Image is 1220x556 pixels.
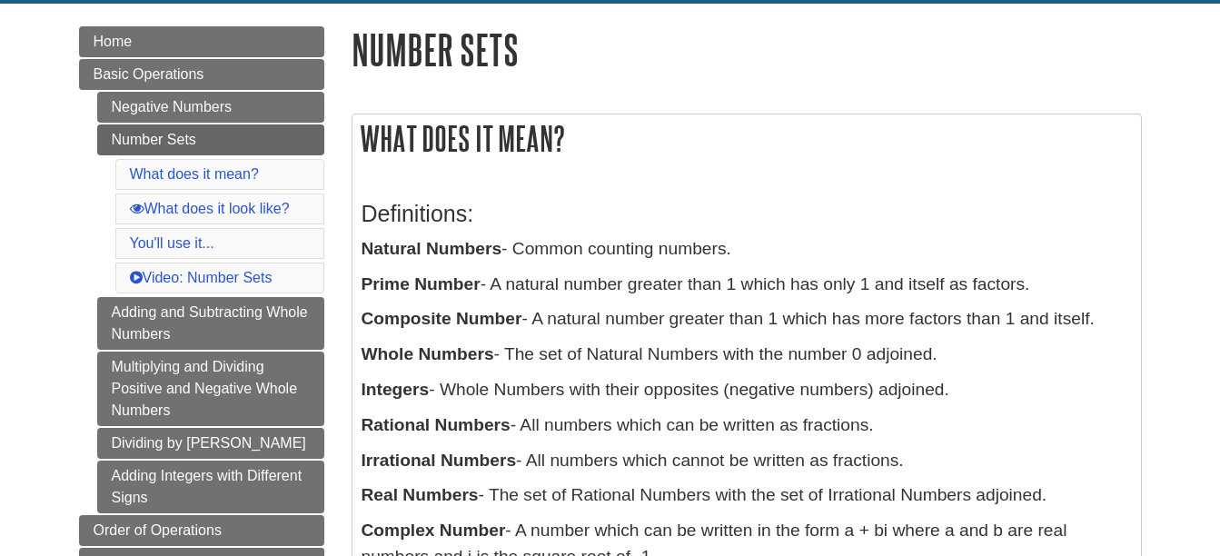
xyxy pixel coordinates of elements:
b: Complex Number [362,521,506,540]
h3: Definitions: [362,201,1132,227]
p: - The set of Natural Numbers with the number 0 adjoined. [362,342,1132,368]
b: Irrational Numbers [362,451,517,470]
a: Dividing by [PERSON_NAME] [97,428,324,459]
p: - A natural number greater than 1 which has more factors than 1 and itself. [362,306,1132,333]
p: - All numbers which can be written as fractions. [362,412,1132,439]
a: Basic Operations [79,59,324,90]
a: Adding Integers with Different Signs [97,461,324,513]
b: Rational Numbers [362,415,511,434]
h1: Number Sets [352,26,1142,73]
p: - The set of Rational Numbers with the set of Irrational Numbers adjoined. [362,482,1132,509]
span: Basic Operations [94,66,204,82]
a: Negative Numbers [97,92,324,123]
a: What does it look like? [130,201,290,216]
b: Real Numbers [362,485,479,504]
b: Prime Number [362,274,481,293]
a: Adding and Subtracting Whole Numbers [97,297,324,350]
b: Natural Numbers [362,239,502,258]
p: - Common counting numbers. [362,236,1132,263]
span: Order of Operations [94,522,222,538]
a: Order of Operations [79,515,324,546]
a: What does it mean? [130,166,259,182]
b: Whole Numbers [362,344,494,363]
b: Integers [362,380,430,399]
a: Video: Number Sets [130,270,273,285]
p: - Whole Numbers with their opposites (negative numbers) adjoined. [362,377,1132,403]
a: You'll use it... [130,235,214,251]
a: Multiplying and Dividing Positive and Negative Whole Numbers [97,352,324,426]
p: - All numbers which cannot be written as fractions. [362,448,1132,474]
p: - A natural number greater than 1 which has only 1 and itself as factors. [362,272,1132,298]
a: Number Sets [97,124,324,155]
a: Home [79,26,324,57]
b: Composite Number [362,309,522,328]
span: Home [94,34,133,49]
h2: What does it mean? [352,114,1141,163]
